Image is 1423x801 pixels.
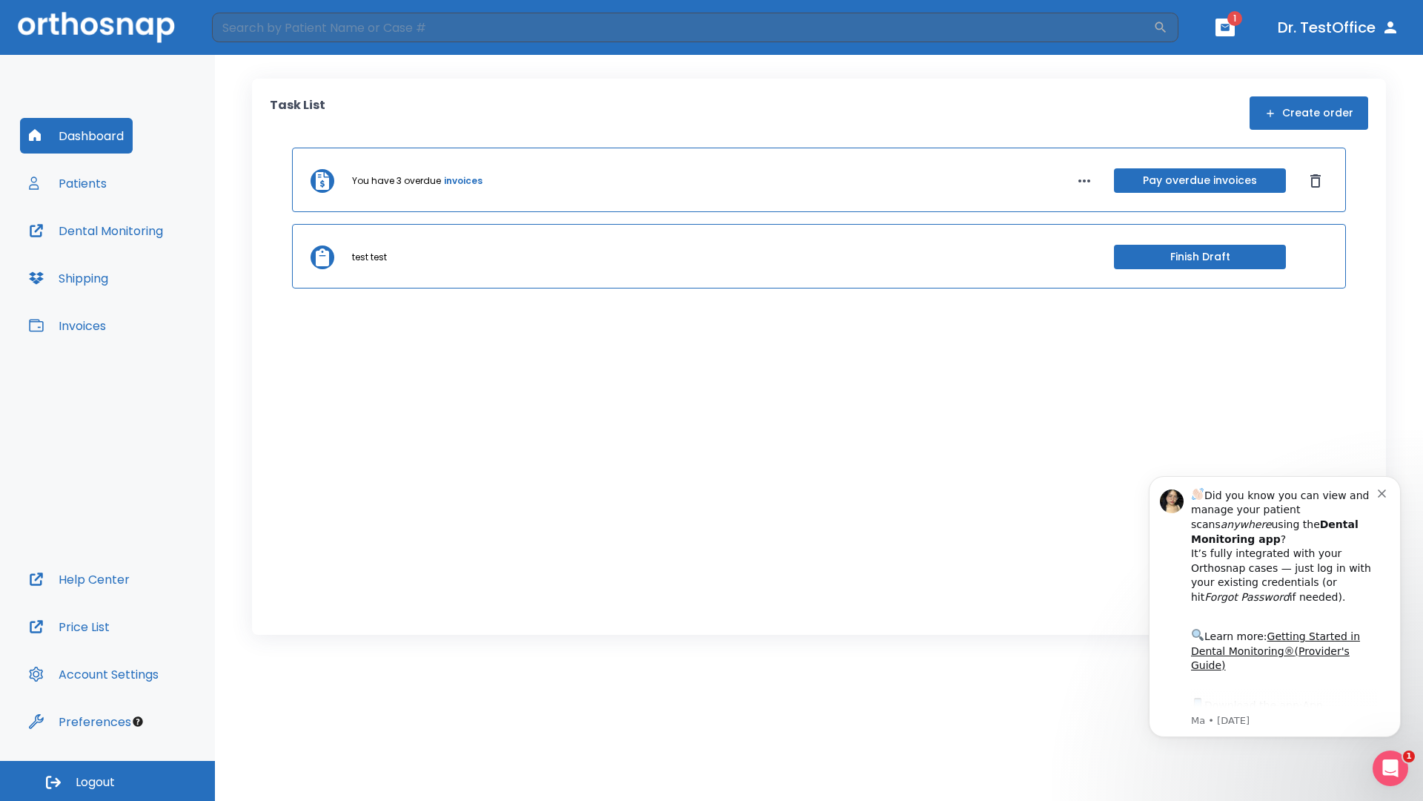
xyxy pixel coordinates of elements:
[1373,751,1408,786] iframe: Intercom live chat
[212,13,1153,42] input: Search by Patient Name or Case #
[1114,245,1286,269] button: Finish Draft
[352,251,387,264] p: test test
[20,308,115,343] button: Invoices
[251,32,263,44] button: Dismiss notification
[20,165,116,201] button: Patients
[64,242,251,317] div: Download the app: | ​ Let us know if you need help getting started!
[20,118,133,154] button: Dashboard
[1127,454,1423,761] iframe: Intercom notifications message
[352,174,441,188] p: You have 3 overdue
[20,609,119,645] button: Price List
[20,704,140,739] button: Preferences
[64,260,251,274] p: Message from Ma, sent 2w ago
[1403,751,1415,762] span: 1
[20,561,139,597] button: Help Center
[444,174,482,188] a: invoices
[76,774,115,791] span: Logout
[20,213,172,248] button: Dental Monitoring
[20,656,167,692] button: Account Settings
[270,96,325,130] p: Task List
[1250,96,1368,130] button: Create order
[64,245,196,272] a: App Store
[1304,169,1327,193] button: Dismiss
[18,12,175,42] img: Orthosnap
[1227,11,1242,26] span: 1
[1114,168,1286,193] button: Pay overdue invoices
[20,260,117,296] button: Shipping
[1272,14,1405,41] button: Dr. TestOffice
[131,715,145,728] div: Tooltip anchor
